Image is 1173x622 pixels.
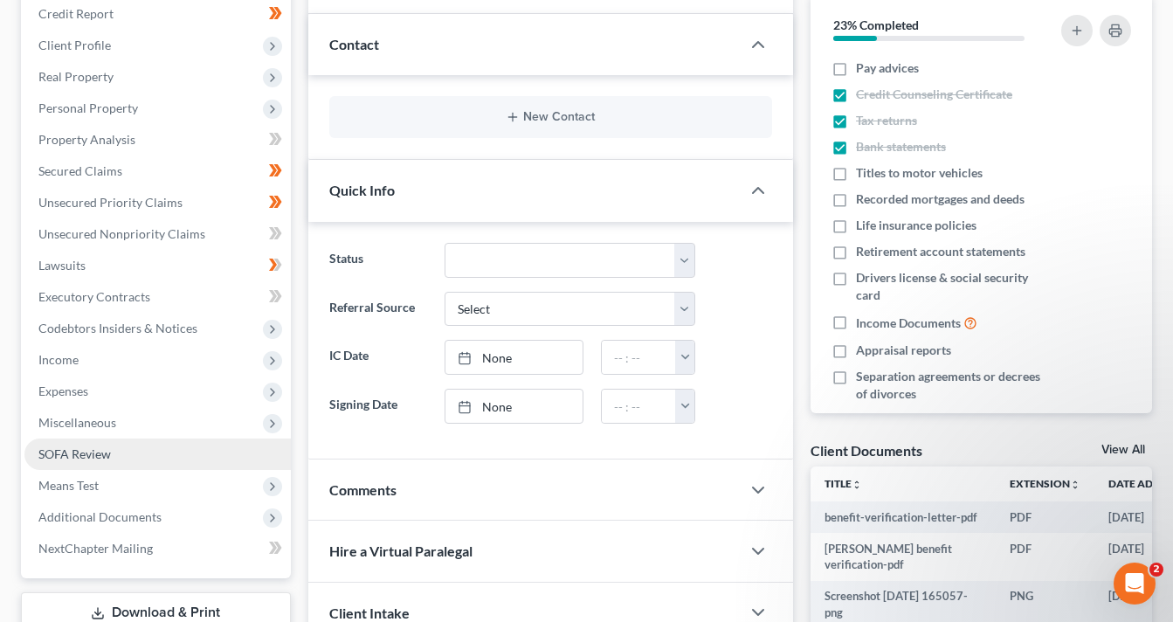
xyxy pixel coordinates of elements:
a: None [445,341,583,374]
input: -- : -- [602,341,676,374]
span: Personal Property [38,100,138,115]
img: Profile image for Emma [50,10,78,38]
span: Client Profile [38,38,111,52]
span: NextChapter Mailing [38,541,153,556]
div: 🚨 PACER Multi-Factor Authentication Now Required 🚨Starting [DATE], PACER requires Multi-Factor Au... [14,77,286,416]
b: 🚨 PACER Multi-Factor Authentication Now Required 🚨 [28,88,251,120]
span: Contact [329,36,379,52]
i: unfold_more [1070,480,1080,490]
span: Expenses [38,384,88,398]
span: Income [38,352,79,367]
td: [PERSON_NAME] benefit verification-pdf [811,533,996,581]
span: Tax returns [856,112,917,129]
span: Real Property [38,69,114,84]
span: Lawsuits [38,258,86,273]
span: Retirement account statements [856,243,1025,260]
div: [PERSON_NAME] • [DATE] [28,419,165,430]
div: Emma says… [14,77,335,454]
span: Unsecured Nonpriority Claims [38,226,205,241]
b: 2 minutes [108,243,176,257]
span: 2 [1149,563,1163,577]
div: Please be sure to enable MFA in your PACER account settings. Once enabled, you will have to enter... [28,208,273,294]
td: PDF [996,501,1094,533]
a: Executory Contracts [24,281,291,313]
button: Home [305,7,338,40]
span: Codebtors Insiders & Notices [38,321,197,335]
i: unfold_more [852,480,862,490]
label: IC Date [321,340,436,375]
td: PDF [996,533,1094,581]
iframe: Intercom live chat [1114,563,1156,605]
i: We use the Salesforce Authenticator app for MFA at NextChapter and other users are reporting the ... [28,328,261,394]
span: Quick Info [329,182,395,198]
span: Unsecured Priority Claims [38,195,183,210]
span: Means Test [38,478,99,493]
input: -- : -- [602,390,676,423]
label: Status [321,243,436,278]
a: Learn More Here [28,303,129,317]
span: Miscellaneous [38,415,116,430]
td: benefit-verification-letter-pdf [811,501,996,533]
a: View All [1101,444,1145,456]
span: Life insurance policies [856,217,976,234]
span: Secured Claims [38,163,122,178]
p: Active 30m ago [85,22,174,39]
a: Unsecured Nonpriority Claims [24,218,291,250]
span: Executory Contracts [38,289,150,304]
strong: 23% Completed [833,17,919,32]
span: Comments [329,481,397,498]
a: NextChapter Mailing [24,533,291,564]
span: Bank statements [856,138,946,155]
button: Send a message… [300,481,328,509]
a: Lawsuits [24,250,291,281]
span: Additional Documents [38,509,162,524]
span: Hire a Virtual Paralegal [329,543,473,559]
button: Upload attachment [83,488,97,502]
a: Titleunfold_more [825,477,862,490]
a: Property Analysis [24,124,291,155]
div: Starting [DATE], PACER requires Multi-Factor Authentication (MFA) for all filers in select distri... [28,130,273,198]
button: New Contact [343,110,758,124]
span: SOFA Review [38,446,111,461]
span: Separation agreements or decrees of divorces [856,368,1052,403]
label: Referral Source [321,292,436,327]
a: None [445,390,583,423]
span: Appraisal reports [856,342,951,359]
h1: [PERSON_NAME] [85,9,198,22]
span: Recorded mortgages and deeds [856,190,1025,208]
span: Client Intake [329,605,410,621]
span: Credit Counseling Certificate [856,86,1012,103]
button: Emoji picker [27,488,41,502]
textarea: Message… [15,452,335,481]
button: go back [11,7,45,40]
span: Titles to motor vehicles [856,164,983,182]
span: Property Analysis [38,132,135,147]
span: Income Documents [856,314,961,332]
a: SOFA Review [24,439,291,470]
a: Secured Claims [24,155,291,187]
button: Gif picker [55,488,69,502]
div: Client Documents [811,441,922,460]
a: Extensionunfold_more [1010,477,1080,490]
label: Signing Date [321,389,436,424]
span: Drivers license & social security card [856,269,1052,304]
span: Credit Report [38,6,114,21]
a: Unsecured Priority Claims [24,187,291,218]
span: Pay advices [856,59,919,77]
